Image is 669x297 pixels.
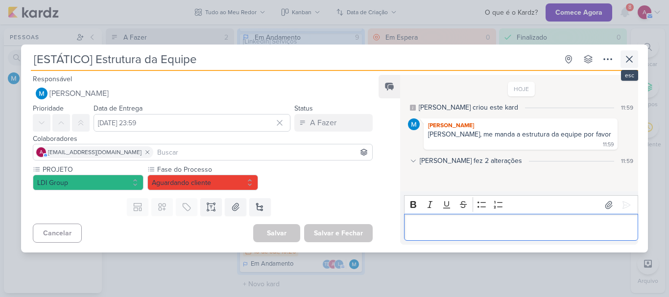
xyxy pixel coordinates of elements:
[621,157,633,165] div: 11:59
[420,156,522,166] div: [PERSON_NAME] fez 2 alterações
[48,148,142,157] span: [EMAIL_ADDRESS][DOMAIN_NAME]
[410,105,416,111] div: Este log é visível à todos no kard
[31,50,558,68] input: Kard Sem Título
[294,104,313,113] label: Status
[33,75,72,83] label: Responsável
[621,70,638,81] div: esc
[404,214,638,241] div: Editor editing area: main
[603,141,614,149] div: 11:59
[426,120,616,130] div: [PERSON_NAME]
[40,150,43,155] p: a
[147,175,258,190] button: Aguardando cliente
[36,147,46,157] div: aline.ferraz@ldigroup.com.br
[621,103,633,112] div: 11:59
[33,85,373,102] button: [PERSON_NAME]
[408,118,420,130] img: MARIANA MIRANDA
[94,114,290,132] input: Select a date
[33,175,143,190] button: LDI Group
[419,102,518,113] div: MARIANA criou este kard
[156,164,258,175] label: Fase do Processo
[33,224,82,243] button: Cancelar
[94,104,143,113] label: Data de Entrega
[428,130,611,138] div: [PERSON_NAME], me manda a estrutura da equipe por favor
[33,104,64,113] label: Prioridade
[49,88,109,99] span: [PERSON_NAME]
[294,114,373,132] button: A Fazer
[42,164,143,175] label: PROJETO
[33,134,373,144] div: Colaboradores
[36,88,48,99] img: MARIANA MIRANDA
[155,146,370,158] input: Buscar
[310,117,336,129] div: A Fazer
[404,195,638,214] div: Editor toolbar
